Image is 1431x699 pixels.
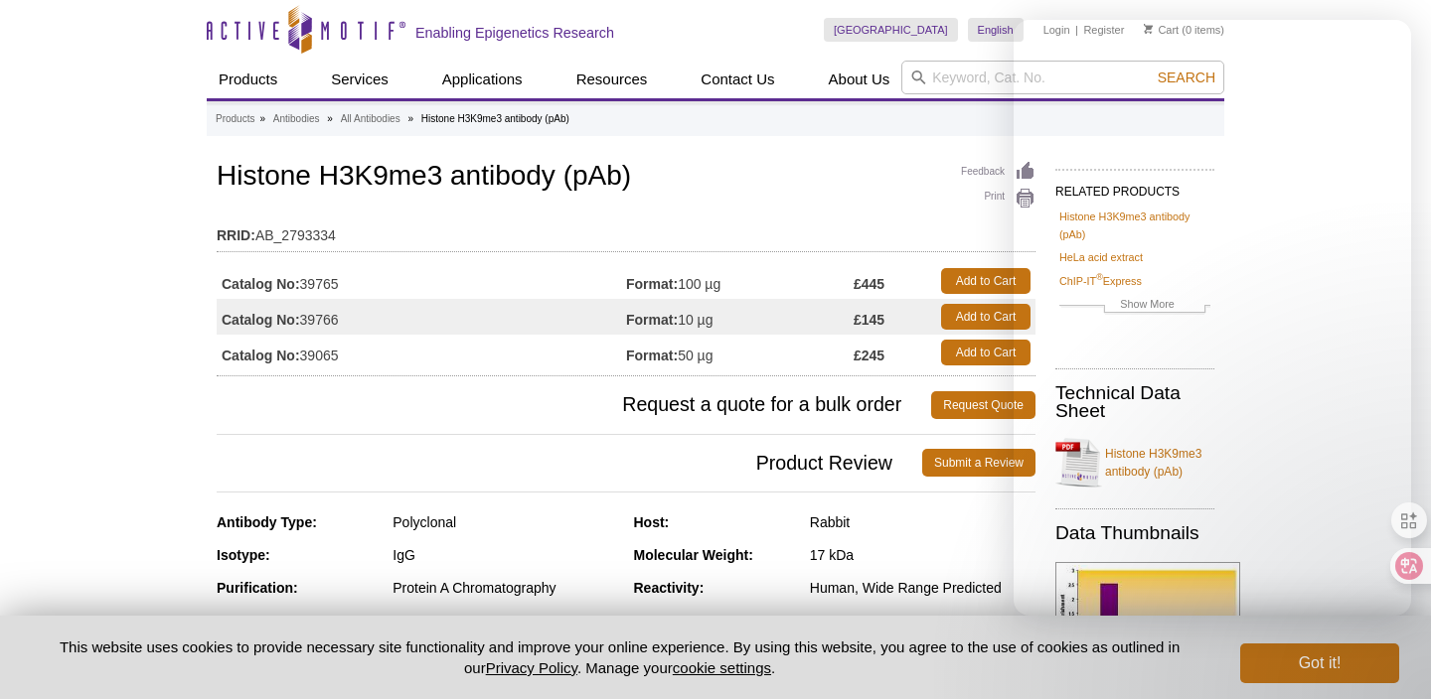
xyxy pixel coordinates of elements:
li: Histone H3K9me3 antibody (pAb) [421,113,569,124]
div: IgG [393,546,618,564]
span: Request a quote for a bulk order [217,391,931,419]
input: Keyword, Cat. No. [901,61,1224,94]
button: cookie settings [673,659,771,676]
li: | [1075,18,1078,42]
a: Print [961,188,1035,210]
td: 100 µg [626,263,854,299]
a: Contact Us [689,61,786,98]
strong: Antibody Type: [217,514,317,530]
strong: Molecular Weight: [634,547,753,563]
a: Request Quote [931,391,1035,419]
a: Add to Cart [941,268,1031,294]
iframe: Intercom live chat [1363,631,1411,679]
a: Submit a Review [922,449,1035,477]
strong: Catalog No: [222,347,300,364]
div: Polyclonal [393,513,618,531]
a: About Us [817,61,902,98]
a: Products [207,61,289,98]
strong: Catalog No: [222,275,300,293]
iframe: To enrich screen reader interactions, please activate Accessibility in Grammarly extension settings [1014,20,1411,616]
td: 50 µg [626,335,854,370]
li: » [407,113,413,124]
a: Resources [564,61,660,98]
li: » [259,113,265,124]
td: AB_2793334 [217,214,1035,246]
div: Human, Wide Range Predicted [810,579,1035,597]
strong: Reactivity: [634,580,705,596]
strong: Isotype: [217,547,270,563]
strong: Format: [626,311,678,329]
strong: Format: [626,347,678,364]
td: 39065 [217,335,626,370]
strong: Format: [626,275,678,293]
a: [GEOGRAPHIC_DATA] [824,18,958,42]
a: Privacy Policy [486,659,577,676]
a: Add to Cart [941,304,1031,330]
td: 39765 [217,263,626,299]
strong: £245 [854,347,884,364]
div: Rabbit [810,513,1035,531]
h2: Enabling Epigenetics Research [415,24,614,42]
strong: RRID: [217,226,255,244]
button: Got it! [1240,643,1399,683]
li: » [327,113,333,124]
p: This website uses cookies to provide necessary site functionality and improve your online experie... [32,636,1207,678]
a: Add to Cart [941,340,1031,365]
strong: £145 [854,311,884,329]
a: Products [216,110,254,128]
a: Applications [430,61,535,98]
td: 39766 [217,299,626,335]
div: Protein A Chromatography [393,579,618,597]
a: Services [319,61,400,98]
h1: Histone H3K9me3 antibody (pAb) [217,161,1035,195]
strong: Host: [634,514,670,530]
a: All Antibodies [341,110,400,128]
a: English [968,18,1024,42]
strong: Purification: [217,580,298,596]
a: Antibodies [273,110,320,128]
td: 10 µg [626,299,854,335]
strong: Catalog No: [222,311,300,329]
strong: £445 [854,275,884,293]
a: Feedback [961,161,1035,183]
span: Product Review [217,449,922,477]
div: 17 kDa [810,546,1035,564]
li: (0 items) [1144,18,1224,42]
